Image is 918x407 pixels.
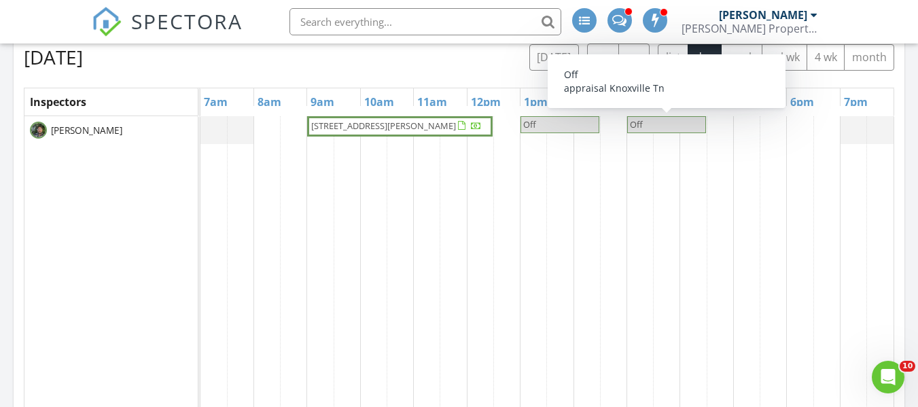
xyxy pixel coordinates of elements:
[872,361,904,393] iframe: Intercom live chat
[688,44,722,71] button: day
[307,91,338,113] a: 9am
[630,118,643,130] span: Off
[131,7,243,35] span: SPECTORA
[24,43,83,71] h2: [DATE]
[289,8,561,35] input: Search everything...
[618,43,650,71] button: Next day
[787,91,817,113] a: 6pm
[30,94,86,109] span: Inspectors
[92,18,243,47] a: SPECTORA
[841,91,871,113] a: 7pm
[30,122,47,139] img: img_9833.jpg
[762,44,808,71] button: cal wk
[200,91,231,113] a: 7am
[467,91,504,113] a: 12pm
[721,44,762,71] button: week
[311,120,456,132] span: [STREET_ADDRESS][PERSON_NAME]
[719,8,807,22] div: [PERSON_NAME]
[658,44,688,71] button: list
[682,22,817,35] div: Webb Property Inspection
[520,91,551,113] a: 1pm
[627,91,658,113] a: 3pm
[48,124,125,137] span: [PERSON_NAME]
[361,91,398,113] a: 10am
[414,91,451,113] a: 11am
[254,91,285,113] a: 8am
[900,361,915,372] span: 10
[844,44,894,71] button: month
[807,44,845,71] button: 4 wk
[523,118,536,130] span: Off
[92,7,122,37] img: The Best Home Inspection Software - Spectora
[734,91,764,113] a: 5pm
[680,91,711,113] a: 4pm
[587,43,619,71] button: Previous day
[529,44,579,71] button: [DATE]
[574,91,605,113] a: 2pm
